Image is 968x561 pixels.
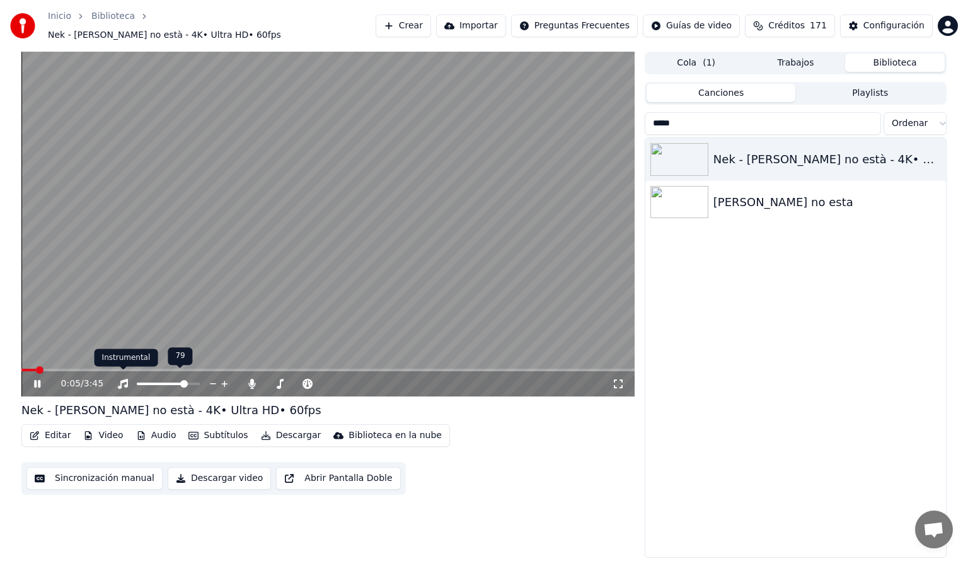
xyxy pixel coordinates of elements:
a: Inicio [48,10,71,23]
button: Sincronización manual [26,467,163,490]
a: Chat abierto [915,511,953,548]
button: Editar [25,427,76,444]
button: Audio [131,427,181,444]
button: Video [78,427,128,444]
span: 3:45 [84,378,103,390]
button: Crear [376,14,431,37]
button: Configuración [840,14,933,37]
span: Ordenar [892,117,928,130]
span: ( 1 ) [703,57,715,69]
div: Nek - [PERSON_NAME] no està - 4K• Ultra HD• 60fps [713,151,941,168]
div: Biblioteca en la nube [349,429,442,442]
button: Descargar [256,427,326,444]
button: Importar [436,14,506,37]
button: Biblioteca [845,54,945,72]
nav: breadcrumb [48,10,376,42]
button: Guías de video [643,14,740,37]
div: [PERSON_NAME] no esta [713,194,941,211]
img: youka [10,13,35,38]
div: Configuración [863,20,925,32]
span: Créditos [768,20,805,32]
a: Biblioteca [91,10,135,23]
button: Playlists [795,84,945,102]
button: Subtítulos [183,427,253,444]
button: Preguntas Frecuentes [511,14,638,37]
button: Abrir Pantalla Doble [276,467,400,490]
button: Trabajos [746,54,846,72]
div: Instrumental [95,349,158,367]
div: Nek - [PERSON_NAME] no està - 4K• Ultra HD• 60fps [21,402,321,419]
span: 0:05 [61,378,81,390]
button: Descargar video [168,467,271,490]
button: Cola [647,54,746,72]
span: 171 [810,20,827,32]
div: / [61,378,91,390]
div: 79 [168,347,192,365]
span: Nek - [PERSON_NAME] no està - 4K• Ultra HD• 60fps [48,29,281,42]
button: Créditos171 [745,14,835,37]
button: Canciones [647,84,796,102]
